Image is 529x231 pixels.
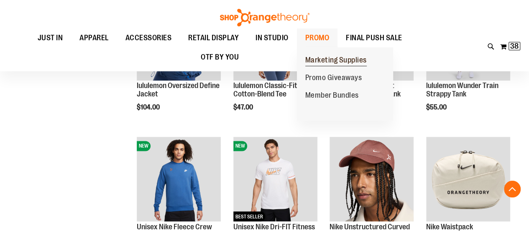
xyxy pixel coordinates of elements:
img: Nike Waistpack [426,137,510,221]
span: $55.00 [426,104,448,111]
img: Unisex Nike Fleece Crew [137,137,221,221]
span: $104.00 [137,104,161,111]
span: OTF BY YOU [201,48,239,67]
span: FINAL PUSH SALE [346,29,402,47]
ul: PROMO [297,47,393,121]
span: $47.00 [233,104,254,111]
a: lululemon Oversized Define Jacket [137,81,220,98]
a: APPAREL [71,29,117,47]
a: Marketing Supplies [297,52,375,69]
span: IN STUDIO [256,29,289,47]
a: Unisex Nike Fleece Crew [137,222,212,231]
a: Nike Waistpack [426,137,510,222]
button: Back To Top [504,181,521,197]
img: Nike Unstructured Curved Bill Cap [330,137,414,221]
span: RETAIL DISPLAY [188,29,239,47]
span: BEST SELLER [233,211,265,221]
img: Shop Orangetheory [219,9,311,26]
a: FINAL PUSH SALE [337,29,411,48]
a: OTF BY YOU [192,48,247,67]
span: NEW [233,141,247,151]
a: Nike Waistpack [426,222,473,231]
span: Promo Giveaways [305,73,362,84]
a: Promo Giveaways [297,69,371,87]
a: Nike Unstructured Curved Bill Cap [330,137,414,222]
span: Marketing Supplies [305,56,367,66]
img: Unisex Nike Dri-FIT Fitness Tee [233,137,317,221]
a: lululemon Classic-Fit Cotton-Blend Tee [233,81,297,98]
span: JUST IN [38,29,63,47]
a: IN STUDIO [247,29,297,48]
a: Unisex Nike Dri-FIT Fitness TeeNEWBEST SELLER [233,137,317,222]
a: lululemon Wunder Train Strappy Tank [426,81,498,98]
a: PROMO [297,29,338,48]
a: ACCESSORIES [117,29,180,48]
span: 38 [510,42,519,50]
a: JUST IN [29,29,72,48]
span: Member Bundles [305,91,359,101]
span: PROMO [305,29,330,47]
a: RETAIL DISPLAY [180,29,247,48]
span: ACCESSORIES [125,29,172,47]
a: Member Bundles [297,87,367,104]
span: APPAREL [79,29,109,47]
a: Unisex Nike Fleece CrewNEW [137,137,221,222]
span: NEW [137,141,151,151]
